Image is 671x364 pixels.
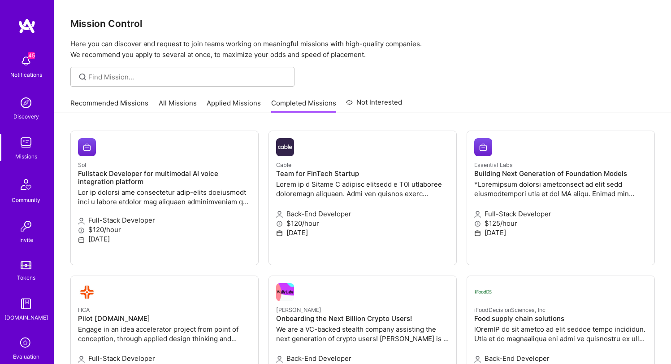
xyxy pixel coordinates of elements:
div: [DOMAIN_NAME] [4,313,48,322]
div: Notifications [10,70,42,79]
i: icon Calendar [276,230,283,237]
img: Essential Labs company logo [474,138,492,156]
i: icon Calendar [474,230,481,237]
img: HCA company logo [78,283,96,301]
img: tokens [21,261,31,269]
i: icon Applicant [474,211,481,218]
p: Full-Stack Developer [474,209,647,219]
h3: Mission Control [70,18,655,29]
img: discovery [17,94,35,112]
img: Cable company logo [276,138,294,156]
small: HCA [78,307,90,313]
a: Essential Labs company logoEssential LabsBuilding Next Generation of Foundation Models*Loremipsum... [467,131,654,265]
img: Invite [17,217,35,235]
img: teamwork [17,134,35,152]
a: Completed Missions [271,98,336,113]
img: logo [18,18,36,34]
div: Community [12,195,40,205]
a: Sol company logoSolFullstack Developer for multimodal AI voice integration platformLor ip dolorsi... [71,131,258,265]
div: Invite [19,235,33,245]
small: [PERSON_NAME] [276,307,321,313]
i: icon Applicant [276,356,283,363]
a: Applied Missions [207,98,261,113]
div: Discovery [13,112,39,121]
p: $120/hour [276,219,449,228]
span: 45 [28,52,35,59]
p: *Loremipsum dolorsi ametconsect ad elit sedd eiusmodtempori utla et dol MA aliqu. Enimad min veni... [474,180,647,198]
p: We are a VC-backed stealth company assisting the next generation of crypto users! [PERSON_NAME] i... [276,325,449,343]
img: iFoodDecisionSciences, Inc company logo [474,283,492,301]
i: icon SearchGrey [78,72,88,82]
h4: Pilot [DOMAIN_NAME] [78,315,251,323]
p: lOremIP do sit ametco ad elit seddoe tempo incididun. Utla et do magnaaliqua eni admi ve quisnost... [474,325,647,343]
p: Full-Stack Developer [78,354,251,363]
img: Sol company logo [78,138,96,156]
div: Evaluation [13,352,39,361]
p: Back-End Developer [474,354,647,363]
a: Cable company logoCableTeam for FinTech StartupLorem ip d Sitame C adipisc elitsedd e T0I utlabor... [269,131,456,265]
p: [DATE] [276,228,449,237]
img: Wally company logo [276,283,294,301]
div: Tokens [17,273,35,282]
img: guide book [17,295,35,313]
p: [DATE] [78,234,251,244]
i: icon Applicant [276,211,283,218]
small: Essential Labs [474,162,513,168]
i: icon Calendar [78,237,85,243]
h4: Onboarding the Next Billion Crypto Users! [276,315,449,323]
a: All Missions [159,98,197,113]
i: icon Applicant [78,218,85,224]
a: Not Interested [346,97,402,113]
p: Back-End Developer [276,209,449,219]
p: Engage in an idea accelerator project from point of conception, through applied design thinking a... [78,325,251,343]
i: icon SelectionTeam [17,335,35,352]
small: Cable [276,162,291,168]
i: icon Applicant [474,356,481,363]
p: Lorem ip d Sitame C adipisc elitsedd e T0I utlaboree doloremagn aliquaen. Admi ven quisnos exerc ... [276,180,449,198]
h4: Food supply chain solutions [474,315,647,323]
h4: Team for FinTech Startup [276,170,449,178]
p: Here you can discover and request to join teams working on meaningful missions with high-quality ... [70,39,655,60]
p: Back-End Developer [276,354,449,363]
i: icon Applicant [78,356,85,363]
i: icon MoneyGray [78,227,85,234]
img: Community [15,174,37,195]
i: icon MoneyGray [276,220,283,227]
small: iFoodDecisionSciences, Inc [474,307,545,313]
div: Missions [15,152,37,161]
p: $125/hour [474,219,647,228]
input: Find Mission... [88,72,288,82]
p: [DATE] [474,228,647,237]
h4: Fullstack Developer for multimodal AI voice integration platform [78,170,251,186]
small: Sol [78,162,86,168]
h4: Building Next Generation of Foundation Models [474,170,647,178]
img: bell [17,52,35,70]
i: icon MoneyGray [474,220,481,227]
p: Lor ip dolorsi ame consectetur adip-elits doeiusmodt inci u labore etdolor mag aliquaen adminimve... [78,188,251,206]
p: $120/hour [78,225,251,234]
p: Full-Stack Developer [78,215,251,225]
a: Recommended Missions [70,98,148,113]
